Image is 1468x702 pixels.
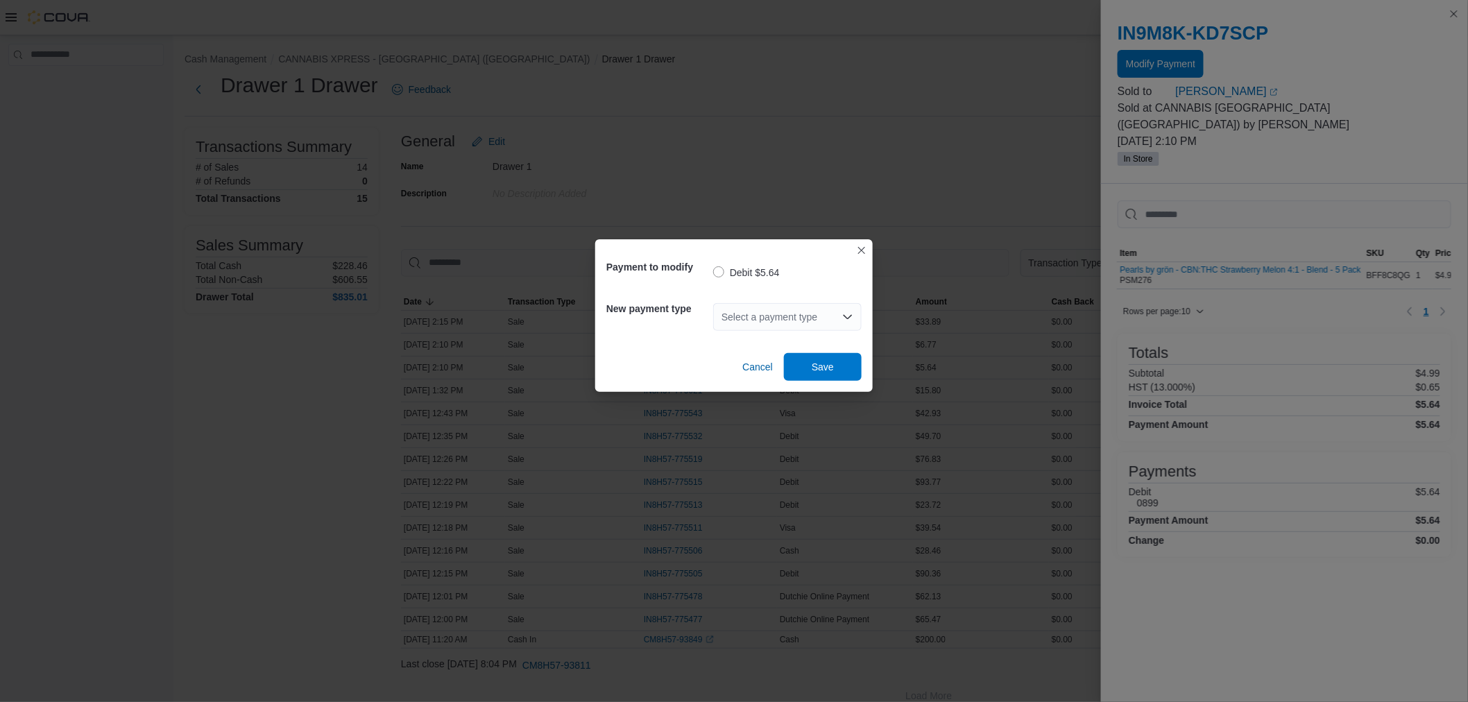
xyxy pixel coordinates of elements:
[742,360,773,374] span: Cancel
[606,295,710,323] h5: New payment type
[737,353,778,381] button: Cancel
[853,242,870,259] button: Closes this modal window
[722,309,723,325] input: Accessible screen reader label
[606,253,710,281] h5: Payment to modify
[713,264,780,281] label: Debit $5.64
[812,360,834,374] span: Save
[784,353,862,381] button: Save
[842,311,853,323] button: Open list of options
